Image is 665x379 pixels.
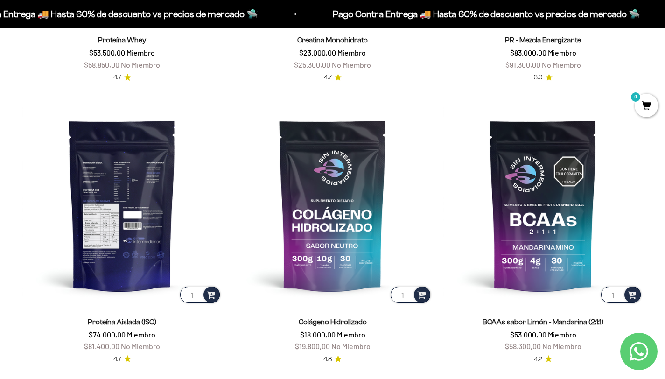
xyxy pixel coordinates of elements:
[113,72,131,83] a: 4.74.7 de 5.0 estrellas
[300,330,336,339] span: $18.000,00
[534,72,543,83] span: 3.9
[297,36,368,44] a: Creatina Monohidrato
[299,48,336,57] span: $23.000,00
[542,342,581,351] span: No Miembro
[534,354,552,365] a: 4.24.2 de 5.0 estrellas
[534,72,553,83] a: 3.93.9 de 5.0 estrellas
[534,354,542,365] span: 4.2
[324,72,342,83] a: 4.74.7 de 5.0 estrellas
[22,105,222,305] img: Proteína Aislada (ISO)
[505,60,540,69] span: $91.300,00
[337,330,365,339] span: Miembro
[126,48,155,57] span: Miembro
[505,36,581,44] a: PR - Mezcla Energizante
[98,36,146,44] a: Proteína Whey
[127,330,155,339] span: Miembro
[630,91,641,103] mark: 0
[542,60,581,69] span: No Miembro
[323,354,332,365] span: 4.8
[299,318,367,326] a: Colágeno Hidrolizado
[121,60,160,69] span: No Miembro
[510,330,546,339] span: $53.000,00
[113,354,131,365] a: 4.74.7 de 5.0 estrellas
[505,342,541,351] span: $58.300,00
[510,48,546,57] span: $83.000,00
[332,60,371,69] span: No Miembro
[483,318,604,326] a: BCAAs sabor Limón - Mandarina (2:1:1)
[294,60,330,69] span: $25.300,00
[635,101,658,112] a: 0
[548,48,576,57] span: Miembro
[337,48,366,57] span: Miembro
[113,354,121,365] span: 4.7
[84,60,119,69] span: $58.850,00
[548,330,576,339] span: Miembro
[295,342,330,351] span: $19.800,00
[323,354,342,365] a: 4.84.8 de 5.0 estrellas
[121,342,160,351] span: No Miembro
[89,330,126,339] span: $74.000,00
[88,318,157,326] a: Proteína Aislada (ISO)
[84,342,119,351] span: $81.400,00
[324,72,332,83] span: 4.7
[89,48,125,57] span: $53.500,00
[331,342,371,351] span: No Miembro
[113,72,121,83] span: 4.7
[331,7,639,21] p: Pago Contra Entrega 🚚 Hasta 60% de descuento vs precios de mercado 🛸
